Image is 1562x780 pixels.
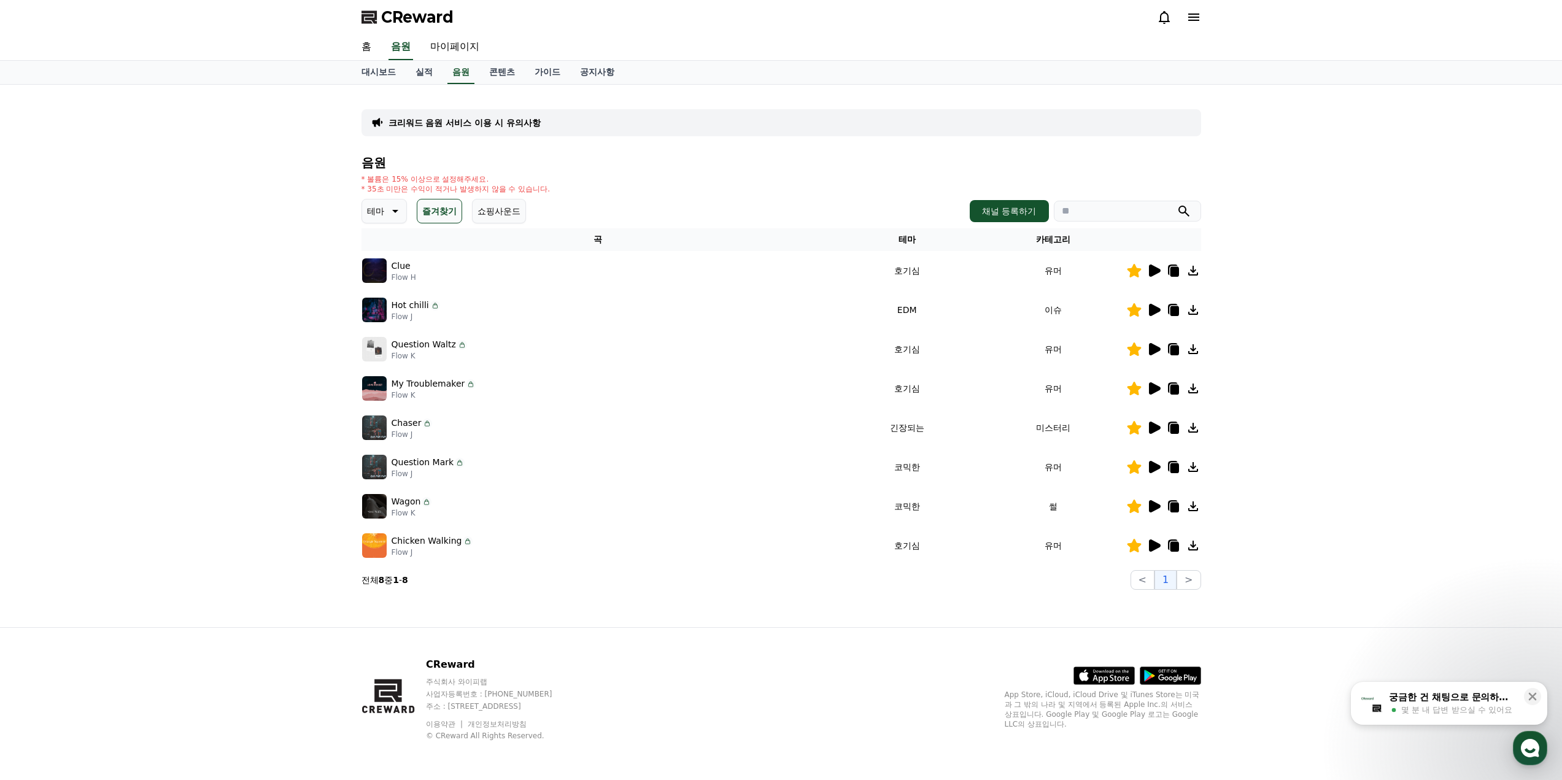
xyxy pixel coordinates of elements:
[980,330,1126,369] td: 유머
[834,487,980,526] td: 코믹한
[362,494,387,519] img: music
[190,407,204,417] span: 설정
[392,417,422,430] p: Chaser
[426,731,576,741] p: © CReward All Rights Reserved.
[472,199,526,223] button: 쇼핑사운드
[980,369,1126,408] td: 유머
[112,408,127,418] span: 대화
[392,272,416,282] p: Flow H
[834,526,980,565] td: 호기심
[389,34,413,60] a: 음원
[525,61,570,84] a: 가이드
[402,575,408,585] strong: 8
[970,200,1048,222] button: 채널 등록하기
[362,174,551,184] p: * 볼륨은 15% 이상으로 설정해주세요.
[392,535,462,547] p: Chicken Walking
[406,61,443,84] a: 실적
[426,720,465,728] a: 이용약관
[362,455,387,479] img: music
[362,258,387,283] img: music
[392,377,465,390] p: My Troublemaker
[389,117,541,129] a: 크리워드 음원 서비스 이용 시 유의사항
[362,337,387,361] img: music
[362,533,387,558] img: music
[980,290,1126,330] td: 이슈
[367,203,384,220] p: 테마
[479,61,525,84] a: 콘텐츠
[834,408,980,447] td: 긴장되는
[393,575,399,585] strong: 1
[420,34,489,60] a: 마이페이지
[362,184,551,194] p: * 35초 미만은 수익이 적거나 발생하지 않을 수 있습니다.
[834,251,980,290] td: 호기심
[362,7,454,27] a: CReward
[980,487,1126,526] td: 썰
[381,7,454,27] span: CReward
[980,251,1126,290] td: 유머
[392,495,421,508] p: Wagon
[392,456,454,469] p: Question Mark
[352,61,406,84] a: 대시보드
[980,408,1126,447] td: 미스터리
[362,156,1201,169] h4: 음원
[417,199,462,223] button: 즐겨찾기
[980,228,1126,251] th: 카테고리
[392,547,473,557] p: Flow J
[379,575,385,585] strong: 8
[81,389,158,420] a: 대화
[392,469,465,479] p: Flow J
[362,574,408,586] p: 전체 중 -
[1005,690,1201,729] p: App Store, iCloud, iCloud Drive 및 iTunes Store는 미국과 그 밖의 나라 및 지역에서 등록된 Apple Inc.의 서비스 상표입니다. Goo...
[980,526,1126,565] td: 유머
[362,298,387,322] img: music
[158,389,236,420] a: 설정
[834,330,980,369] td: 호기심
[392,260,411,272] p: Clue
[392,430,433,439] p: Flow J
[1131,570,1154,590] button: <
[570,61,624,84] a: 공지사항
[1177,570,1200,590] button: >
[392,390,476,400] p: Flow K
[392,312,440,322] p: Flow J
[426,657,576,672] p: CReward
[362,228,834,251] th: 곡
[834,447,980,487] td: 코믹한
[4,389,81,420] a: 홈
[362,376,387,401] img: music
[392,508,432,518] p: Flow K
[362,415,387,440] img: music
[980,447,1126,487] td: 유머
[468,720,527,728] a: 개인정보처리방침
[426,677,576,687] p: 주식회사 와이피랩
[834,228,980,251] th: 테마
[426,689,576,699] p: 사업자등록번호 : [PHONE_NUMBER]
[352,34,381,60] a: 홈
[447,61,474,84] a: 음원
[834,369,980,408] td: 호기심
[426,701,576,711] p: 주소 : [STREET_ADDRESS]
[362,199,407,223] button: 테마
[834,290,980,330] td: EDM
[392,338,456,351] p: Question Waltz
[392,351,467,361] p: Flow K
[392,299,429,312] p: Hot chilli
[39,407,46,417] span: 홈
[1154,570,1177,590] button: 1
